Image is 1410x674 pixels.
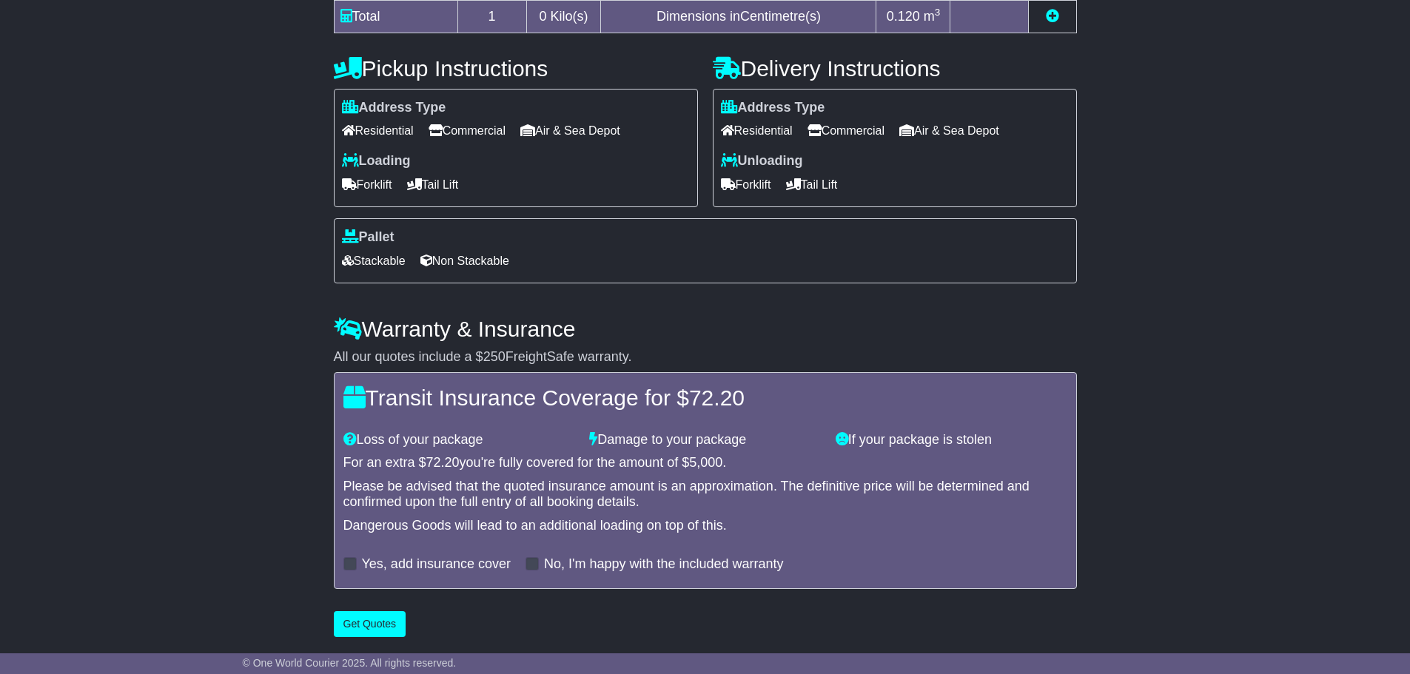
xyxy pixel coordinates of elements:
label: Address Type [721,100,825,116]
span: 250 [483,349,506,364]
h4: Delivery Instructions [713,56,1077,81]
button: Get Quotes [334,611,406,637]
a: Add new item [1046,9,1059,24]
div: All our quotes include a $ FreightSafe warranty. [334,349,1077,365]
label: Pallet [342,229,395,246]
span: Stackable [342,249,406,272]
div: Dangerous Goods will lead to an additional loading on top of this. [343,518,1067,534]
span: Commercial [808,119,884,142]
label: Unloading [721,153,803,169]
span: Residential [342,119,414,142]
label: Loading [342,153,411,169]
label: Address Type [342,100,446,116]
label: Yes, add insurance cover [362,556,511,573]
span: Tail Lift [407,173,459,196]
h4: Pickup Instructions [334,56,698,81]
div: If your package is stolen [828,432,1075,448]
div: Please be advised that the quoted insurance amount is an approximation. The definitive price will... [343,479,1067,510]
div: Damage to your package [582,432,828,448]
span: Air & Sea Depot [899,119,999,142]
span: 72.20 [426,455,460,470]
span: Forklift [721,173,771,196]
span: 0 [539,9,546,24]
span: Residential [721,119,793,142]
span: 0.120 [887,9,920,24]
sup: 3 [935,7,941,18]
h4: Warranty & Insurance [334,317,1077,341]
span: Commercial [429,119,506,142]
span: Non Stackable [420,249,509,272]
span: 72.20 [689,385,745,410]
span: m [924,9,941,24]
span: © One World Courier 2025. All rights reserved. [243,657,457,669]
span: Air & Sea Depot [520,119,620,142]
span: 5,000 [689,455,722,470]
span: Tail Lift [786,173,838,196]
label: No, I'm happy with the included warranty [544,556,784,573]
h4: Transit Insurance Coverage for $ [343,385,1067,410]
span: Forklift [342,173,392,196]
div: Loss of your package [336,432,583,448]
div: For an extra $ you're fully covered for the amount of $ . [343,455,1067,471]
